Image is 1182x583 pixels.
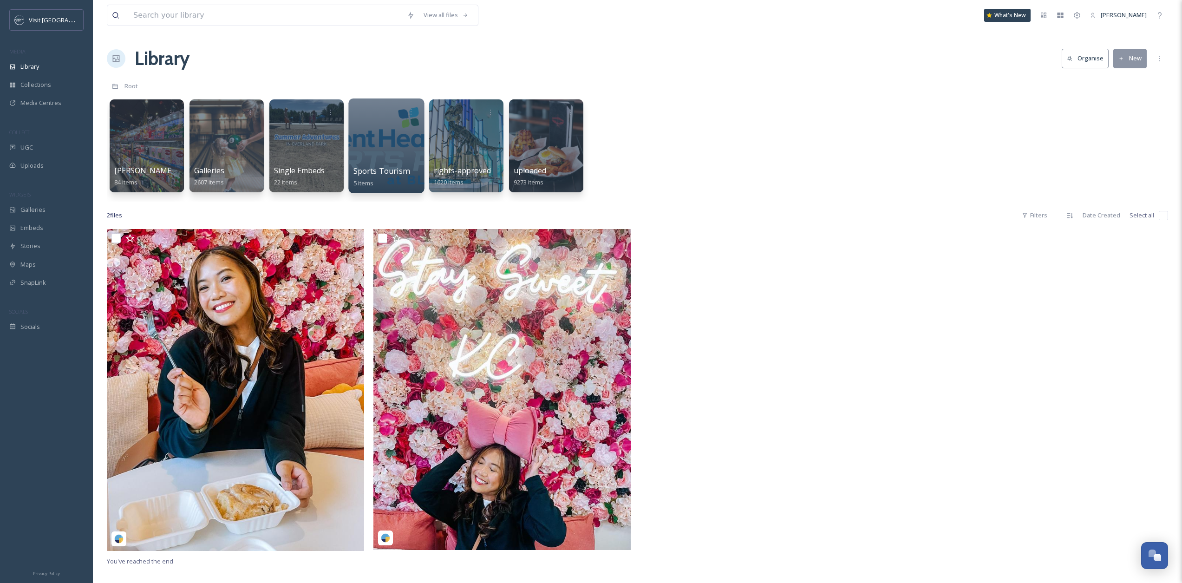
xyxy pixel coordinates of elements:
[434,178,464,186] span: 1620 items
[194,165,224,176] span: Galleries
[107,557,173,565] span: You've reached the end
[15,15,24,25] img: c3es6xdrejuflcaqpovn.png
[20,278,46,287] span: SnapLink
[353,178,374,187] span: 5 items
[33,570,60,576] span: Privacy Policy
[1062,49,1109,68] button: Organise
[419,6,473,24] a: View all files
[129,5,402,26] input: Search your library
[107,211,122,220] span: 2 file s
[20,161,44,170] span: Uploads
[274,166,325,186] a: Single Embeds22 items
[194,178,224,186] span: 2607 items
[514,178,543,186] span: 9273 items
[434,166,491,186] a: rights-approved1620 items
[29,15,101,24] span: Visit [GEOGRAPHIC_DATA]
[124,80,138,92] a: Root
[373,229,631,550] img: maryannekp-18017757593709407.jpeg
[135,45,189,72] a: Library
[9,308,28,315] span: SOCIALS
[20,143,33,152] span: UGC
[984,9,1031,22] a: What's New
[1113,49,1147,68] button: New
[124,82,138,90] span: Root
[20,80,51,89] span: Collections
[194,166,224,186] a: Galleries2607 items
[274,165,325,176] span: Single Embeds
[514,166,546,186] a: uploaded9273 items
[114,178,137,186] span: 84 items
[1017,206,1052,224] div: Filters
[114,166,230,186] a: [PERSON_NAME] Sponsored Trip84 items
[9,191,31,198] span: WIDGETS
[353,167,409,187] a: Sports Tourism5 items
[1141,542,1168,569] button: Open Chat
[353,166,409,176] span: Sports Tourism
[20,242,40,250] span: Stories
[381,533,390,543] img: snapsea-logo.png
[1085,6,1151,24] a: [PERSON_NAME]
[114,165,230,176] span: [PERSON_NAME] Sponsored Trip
[514,165,546,176] span: uploaded
[20,322,40,331] span: Socials
[1062,49,1113,68] a: Organise
[20,62,39,71] span: Library
[9,48,26,55] span: MEDIA
[434,165,491,176] span: rights-approved
[9,129,29,136] span: COLLECT
[20,260,36,269] span: Maps
[20,98,61,107] span: Media Centres
[1101,11,1147,19] span: [PERSON_NAME]
[1078,206,1125,224] div: Date Created
[33,567,60,578] a: Privacy Policy
[20,223,43,232] span: Embeds
[114,534,124,544] img: snapsea-logo.png
[107,229,364,551] img: maryannekp-18038599079257257.jpeg
[274,178,297,186] span: 22 items
[20,205,46,214] span: Galleries
[1130,211,1154,220] span: Select all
